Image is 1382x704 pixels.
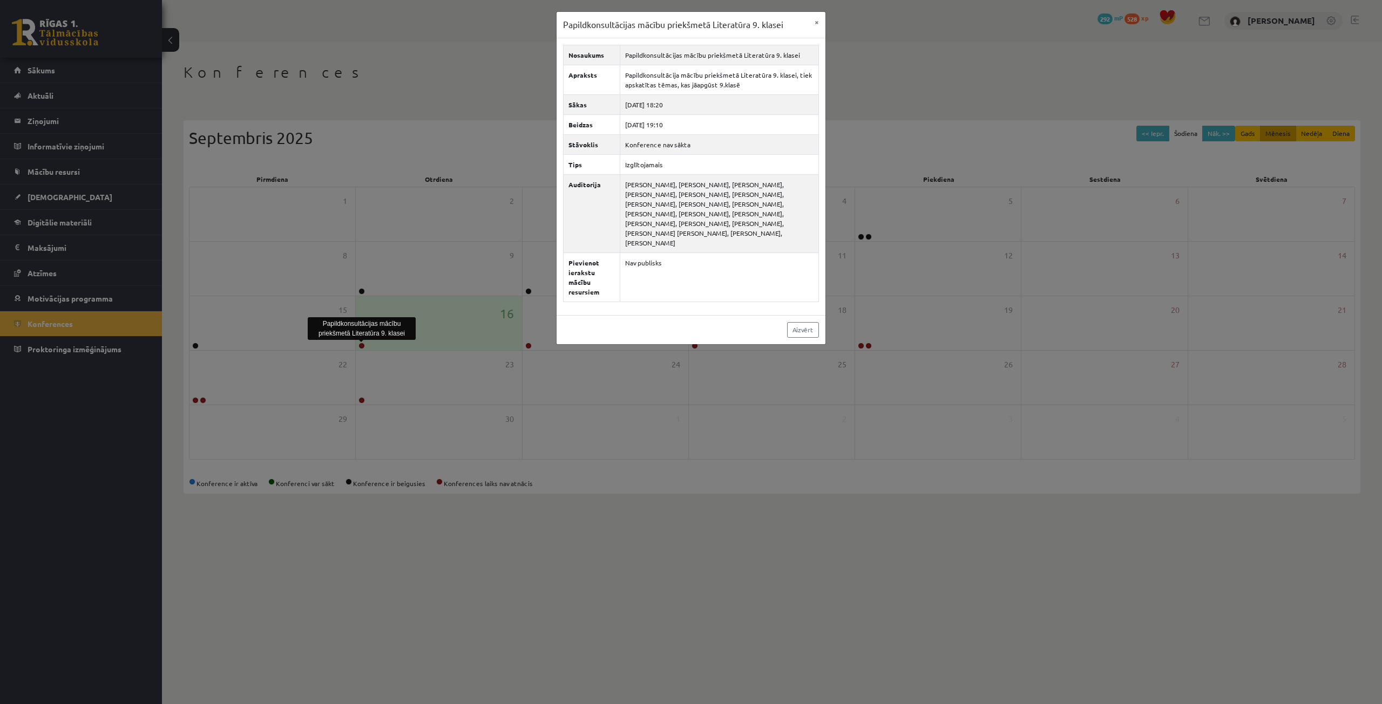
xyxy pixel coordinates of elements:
a: Aizvērt [787,322,819,338]
button: × [808,12,825,32]
th: Sākas [564,94,620,114]
td: [DATE] 18:20 [620,94,819,114]
th: Pievienot ierakstu mācību resursiem [564,252,620,302]
th: Stāvoklis [564,134,620,154]
h3: Papildkonsultācijas mācību priekšmetā Literatūra 9. klasei [563,18,783,31]
td: Konference nav sākta [620,134,819,154]
td: [DATE] 19:10 [620,114,819,134]
div: Papildkonsultācijas mācību priekšmetā Literatūra 9. klasei [308,317,416,340]
td: Papildkonsultācijas mācību priekšmetā Literatūra 9. klasei [620,45,819,65]
th: Nosaukums [564,45,620,65]
th: Auditorija [564,174,620,252]
th: Apraksts [564,65,620,94]
th: Tips [564,154,620,174]
td: Papildkonsultācija mācību priekšmetā Literatūra 9. klasei, tiek apskatītas tēmas, kas jāapgūst 9.... [620,65,819,94]
td: [PERSON_NAME], [PERSON_NAME], [PERSON_NAME], [PERSON_NAME], [PERSON_NAME], [PERSON_NAME], [PERSON... [620,174,819,252]
th: Beidzas [564,114,620,134]
td: Izglītojamais [620,154,819,174]
td: Nav publisks [620,252,819,302]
